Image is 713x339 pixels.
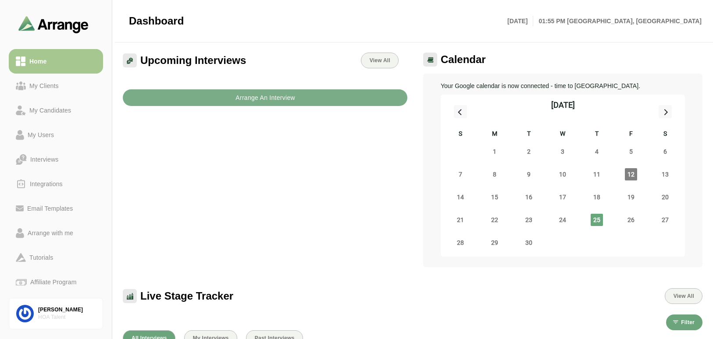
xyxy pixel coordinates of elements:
[9,221,103,245] a: Arrange with me
[488,168,501,180] span: Monday, September 8, 2025
[591,168,603,180] span: Thursday, September 11, 2025
[488,145,501,158] span: Monday, September 1, 2025
[488,191,501,203] span: Monday, September 15, 2025
[369,57,390,64] span: View All
[26,105,75,116] div: My Candidates
[523,191,535,203] span: Tuesday, September 16, 2025
[625,214,637,226] span: Friday, September 26, 2025
[533,16,702,26] p: 01:55 PM [GEOGRAPHIC_DATA], [GEOGRAPHIC_DATA]
[26,81,62,91] div: My Clients
[523,214,535,226] span: Tuesday, September 23, 2025
[580,129,614,140] div: T
[591,214,603,226] span: Thursday, September 25, 2025
[523,145,535,158] span: Tuesday, September 2, 2025
[9,172,103,196] a: Integrations
[443,129,478,140] div: S
[361,53,399,68] a: View All
[24,130,57,140] div: My Users
[27,277,80,287] div: Affiliate Program
[488,237,501,249] span: Monday, September 29, 2025
[9,98,103,123] a: My Candidates
[659,214,671,226] span: Saturday, September 27, 2025
[454,168,467,180] span: Sunday, September 7, 2025
[441,53,486,66] span: Calendar
[625,145,637,158] span: Friday, September 5, 2025
[9,270,103,294] a: Affiliate Program
[666,314,702,330] button: Filter
[625,168,637,180] span: Friday, September 12, 2025
[18,16,89,33] img: arrangeai-name-small-logo.4d2b8aee.svg
[478,129,512,140] div: M
[9,49,103,74] a: Home
[24,203,76,214] div: Email Templates
[9,196,103,221] a: Email Templates
[556,145,569,158] span: Wednesday, September 3, 2025
[9,298,103,329] a: [PERSON_NAME]HOA Talent
[26,56,50,67] div: Home
[26,179,66,189] div: Integrations
[556,191,569,203] span: Wednesday, September 17, 2025
[551,99,575,111] div: [DATE]
[556,214,569,226] span: Wednesday, September 24, 2025
[614,129,648,140] div: F
[488,214,501,226] span: Monday, September 22, 2025
[625,191,637,203] span: Friday, September 19, 2025
[512,129,546,140] div: T
[673,293,694,299] span: View All
[9,74,103,98] a: My Clients
[648,129,682,140] div: S
[26,252,57,263] div: Tutorials
[140,54,246,67] span: Upcoming Interviews
[129,14,184,28] span: Dashboard
[591,145,603,158] span: Thursday, September 4, 2025
[9,123,103,147] a: My Users
[235,89,295,106] b: Arrange An Interview
[123,89,407,106] button: Arrange An Interview
[523,168,535,180] span: Tuesday, September 9, 2025
[38,306,96,314] div: [PERSON_NAME]
[681,319,695,325] span: Filter
[38,314,96,321] div: HOA Talent
[659,191,671,203] span: Saturday, September 20, 2025
[665,288,702,304] button: View All
[441,81,685,91] p: Your Google calendar is now connected - time to [GEOGRAPHIC_DATA].
[9,245,103,270] a: Tutorials
[454,191,467,203] span: Sunday, September 14, 2025
[140,290,233,303] span: Live Stage Tracker
[546,129,580,140] div: W
[507,16,533,26] p: [DATE]
[659,145,671,158] span: Saturday, September 6, 2025
[556,168,569,180] span: Wednesday, September 10, 2025
[454,214,467,226] span: Sunday, September 21, 2025
[24,228,77,238] div: Arrange with me
[454,237,467,249] span: Sunday, September 28, 2025
[591,191,603,203] span: Thursday, September 18, 2025
[9,147,103,172] a: Interviews
[27,154,62,165] div: Interviews
[523,237,535,249] span: Tuesday, September 30, 2025
[659,168,671,180] span: Saturday, September 13, 2025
